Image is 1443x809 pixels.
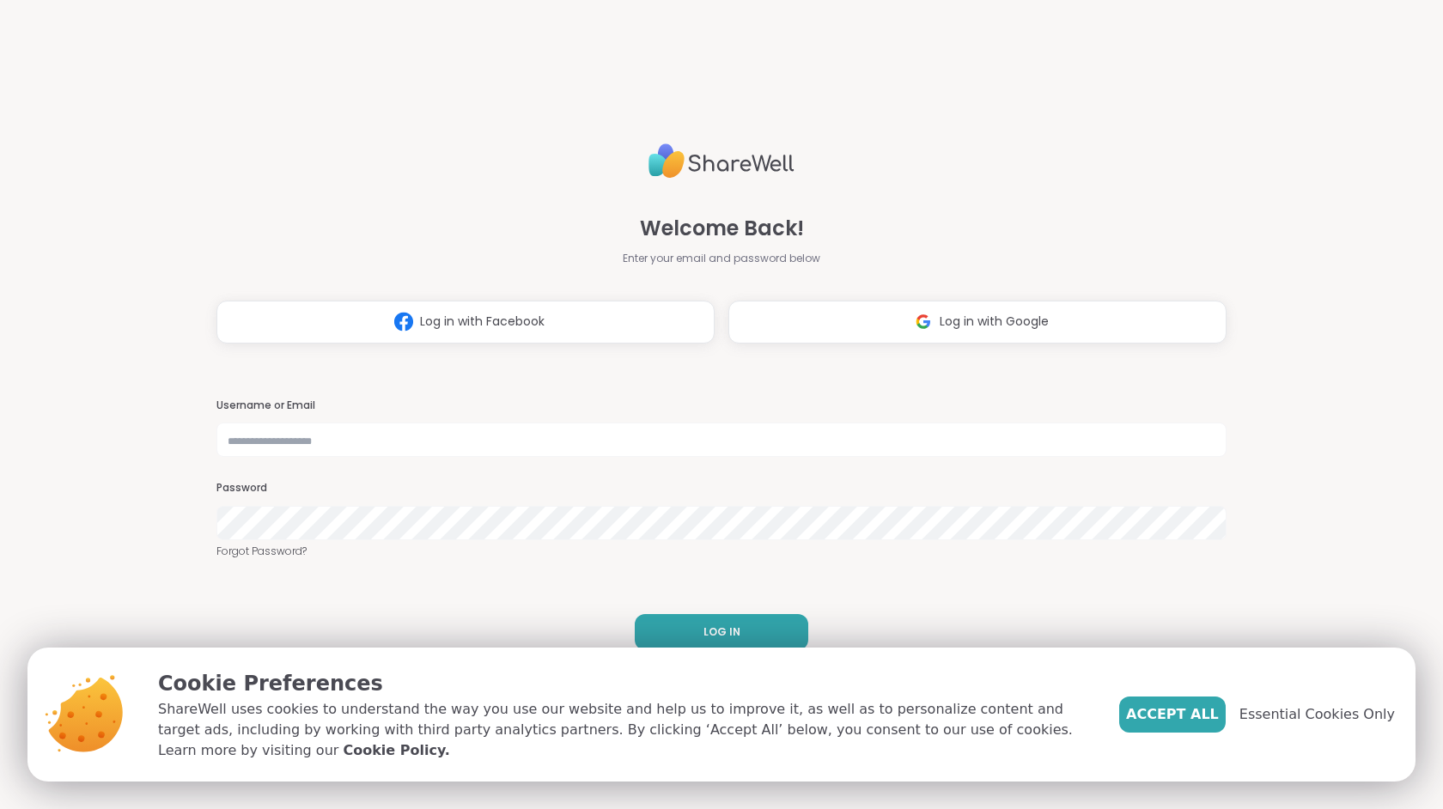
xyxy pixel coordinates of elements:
[216,544,1227,559] a: Forgot Password?
[216,481,1227,496] h3: Password
[907,306,940,338] img: ShareWell Logomark
[158,699,1092,761] p: ShareWell uses cookies to understand the way you use our website and help us to improve it, as we...
[940,313,1049,331] span: Log in with Google
[216,301,715,344] button: Log in with Facebook
[623,251,820,266] span: Enter your email and password below
[703,624,740,640] span: LOG IN
[1119,696,1226,733] button: Accept All
[420,313,545,331] span: Log in with Facebook
[728,301,1227,344] button: Log in with Google
[640,213,804,244] span: Welcome Back!
[343,740,449,761] a: Cookie Policy.
[387,306,420,338] img: ShareWell Logomark
[1239,704,1395,725] span: Essential Cookies Only
[648,137,795,186] img: ShareWell Logo
[1126,704,1219,725] span: Accept All
[158,668,1092,699] p: Cookie Preferences
[635,614,808,650] button: LOG IN
[216,398,1227,413] h3: Username or Email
